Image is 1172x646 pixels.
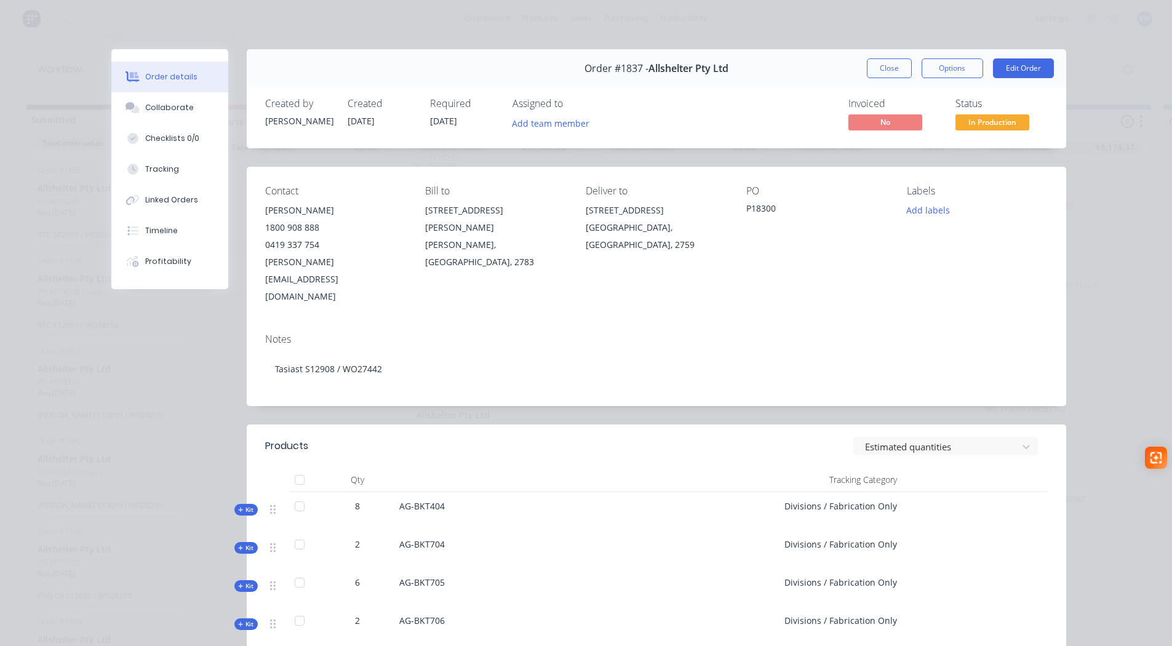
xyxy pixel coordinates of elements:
button: Kit [234,580,258,592]
button: In Production [955,114,1029,133]
span: AG-BKT704 [399,538,445,550]
button: Timeline [111,215,228,246]
span: 6 [355,576,360,589]
div: Created [348,98,415,110]
div: Tasiast S12908 / WO27442 [265,350,1048,388]
div: Required [430,98,498,110]
div: Collaborate [145,102,194,113]
button: Order details [111,62,228,92]
button: Kit [234,504,258,516]
div: [PERSON_NAME] [265,114,333,127]
button: Kit [234,618,258,630]
div: [PERSON_NAME] [265,202,406,219]
button: Profitability [111,246,228,277]
div: Order details [145,71,197,82]
div: [STREET_ADDRESS][PERSON_NAME][PERSON_NAME], [GEOGRAPHIC_DATA], 2783 [425,202,566,271]
div: Contact [265,185,406,197]
span: AG-BKT705 [399,576,445,588]
span: Order #1837 - [584,63,648,74]
button: Kit [234,542,258,554]
div: [PERSON_NAME][EMAIL_ADDRESS][DOMAIN_NAME] [265,253,406,305]
div: Products [265,439,308,453]
div: Divisions / Fabrication Only [763,530,902,568]
span: 2 [355,538,360,551]
div: Labels [907,185,1048,197]
span: [DATE] [430,115,457,127]
div: [PERSON_NAME]1800 908 8880419 337 754[PERSON_NAME][EMAIL_ADDRESS][DOMAIN_NAME] [265,202,406,305]
div: Tracking [145,164,179,175]
div: Divisions / Fabrication Only [763,492,902,530]
div: Profitability [145,256,191,267]
div: [STREET_ADDRESS][GEOGRAPHIC_DATA], [GEOGRAPHIC_DATA], 2759 [586,202,727,253]
span: 8 [355,500,360,512]
button: Tracking [111,154,228,185]
div: 1800 908 888 [265,219,406,236]
div: PO [746,185,887,197]
span: Allshelter Pty Ltd [648,63,728,74]
div: Divisions / Fabrication Only [763,607,902,645]
div: 0419 337 754 [265,236,406,253]
div: [GEOGRAPHIC_DATA], [GEOGRAPHIC_DATA], 2759 [586,219,727,253]
div: Assigned to [512,98,636,110]
button: Edit Order [993,58,1054,78]
span: AG-BKT404 [399,500,445,512]
span: No [848,114,922,130]
div: Linked Orders [145,194,198,205]
div: Qty [321,468,394,492]
div: [PERSON_NAME], [GEOGRAPHIC_DATA], 2783 [425,236,566,271]
button: Add labels [900,202,957,218]
span: AG-BKT706 [399,615,445,626]
div: [STREET_ADDRESS][PERSON_NAME] [425,202,566,236]
div: P18300 [746,202,887,219]
div: Divisions / Fabrication Only [763,568,902,607]
span: 2 [355,614,360,627]
button: Add team member [505,114,596,131]
span: Kit [238,581,254,591]
div: Checklists 0/0 [145,133,199,144]
div: Deliver to [586,185,727,197]
div: Created by [265,98,333,110]
div: Invoiced [848,98,941,110]
button: Checklists 0/0 [111,123,228,154]
div: Tracking Category [763,468,902,492]
button: Close [867,58,912,78]
span: [DATE] [348,115,375,127]
button: Options [922,58,983,78]
div: [STREET_ADDRESS] [586,202,727,219]
button: Collaborate [111,92,228,123]
span: Kit [238,620,254,629]
span: Kit [238,505,254,514]
button: Add team member [512,114,596,131]
div: Status [955,98,1048,110]
div: Bill to [425,185,566,197]
span: In Production [955,114,1029,130]
button: Linked Orders [111,185,228,215]
span: Kit [238,543,254,552]
div: Timeline [145,225,178,236]
div: Notes [265,333,1048,345]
